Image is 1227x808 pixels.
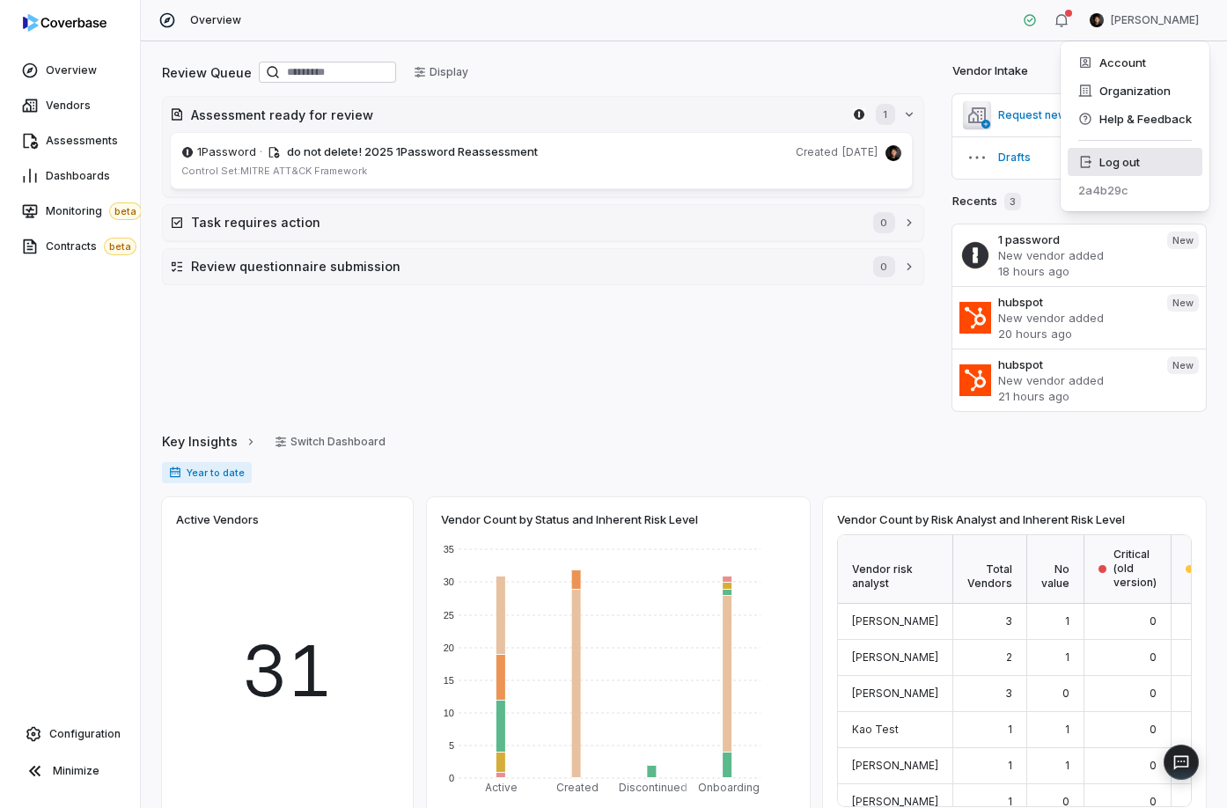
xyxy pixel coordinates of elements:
span: 0 [1150,759,1157,772]
span: beta [109,202,142,220]
span: New [1167,231,1199,249]
span: 0 [873,256,894,277]
span: 1 [1065,723,1069,736]
span: Vendor Count by Risk Analyst and Inherent Risk Level [837,511,1125,527]
span: New [1167,294,1199,312]
span: 0 [1150,723,1157,736]
img: Clarence Chio avatar [1090,13,1104,27]
span: 1Password [197,143,256,161]
h3: 1 password [998,231,1153,247]
span: Kao Test [852,723,899,736]
span: [PERSON_NAME] [1111,13,1199,27]
span: · [260,143,262,161]
div: Help & Feedback [1068,105,1202,133]
p: 20 hours ago [998,326,1153,342]
span: do not delete! 2025 1Password Reassessment [287,144,538,158]
span: 3 [1004,193,1021,210]
span: Overview [190,13,241,27]
h2: Review questionnaire submission [191,257,856,275]
span: Request new vendor [998,108,1177,122]
span: Dashboards [46,169,110,183]
span: Configuration [49,727,121,741]
svg: Date range for report [169,466,181,479]
span: 1 [1065,759,1069,772]
span: 0 [1062,687,1069,700]
text: 15 [444,675,454,686]
span: Drafts [998,151,1165,165]
span: [PERSON_NAME] [852,759,938,772]
text: 0 [449,773,454,783]
span: 2 [1006,650,1012,664]
button: Display [403,59,479,85]
p: 18 hours ago [998,263,1153,279]
p: 2a4b29c [1078,181,1128,199]
span: [PERSON_NAME] [852,795,938,808]
div: Organization [1068,77,1202,105]
span: [PERSON_NAME] [852,687,938,700]
span: 3 [1005,687,1012,700]
span: 1 [1065,614,1069,628]
span: 0 [1150,687,1157,700]
span: 1 [1008,795,1012,808]
span: Minimize [53,764,99,778]
span: [PERSON_NAME] [852,650,938,664]
div: Log out [1068,148,1202,176]
span: Key Insights [162,432,238,451]
h2: Task requires action [191,213,856,231]
span: Monitoring [46,202,142,220]
p: 21 hours ago [998,388,1153,404]
span: 1 [876,104,894,125]
button: Switch Dashboard [264,429,396,455]
div: No value [1027,535,1084,604]
img: logo-D7KZi-bG.svg [23,14,107,32]
text: 5 [449,740,454,751]
span: Control Set: MITRE ATT&CK Framework [181,165,367,177]
span: Overview [46,63,97,77]
span: 3 [1005,614,1012,628]
span: [DATE] [841,145,878,159]
p: New vendor added [998,372,1153,388]
span: Contracts [46,238,136,255]
span: [PERSON_NAME] [852,614,938,628]
h2: Recents [952,193,1021,210]
span: Active Vendors [176,511,259,527]
h2: Assessment ready for review [191,106,846,124]
text: 10 [444,708,454,718]
span: 1 [1008,759,1012,772]
span: Vendor Count by Status and Inherent Risk Level [441,511,698,527]
h2: Review Queue [162,63,252,82]
span: 1 [1065,650,1069,664]
text: 35 [444,544,454,555]
div: Total Vendors [953,535,1027,604]
span: New [1167,356,1199,374]
span: Critical (old version) [1113,547,1157,590]
span: Created [796,145,838,159]
h2: Vendor Intake [952,62,1028,80]
span: Vendors [46,99,91,113]
text: 25 [444,610,454,621]
span: 0 [1150,614,1157,628]
h3: hubspot [998,294,1153,310]
div: Vendor risk analyst [838,535,953,604]
span: Assessments [46,134,118,148]
span: Year to date [162,462,252,483]
p: New vendor added [998,247,1153,263]
span: 0 [1150,795,1157,808]
img: Clarence Chio avatar [885,145,901,161]
text: 20 [444,643,454,653]
text: 30 [444,577,454,587]
span: 0 [1150,650,1157,664]
span: 31 [242,618,333,724]
span: 0 [873,212,894,233]
h3: hubspot [998,356,1153,372]
span: 0 [1062,795,1069,808]
div: Account [1068,48,1202,77]
span: beta [104,238,136,255]
p: New vendor added [998,310,1153,326]
span: 1 [1008,723,1012,736]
